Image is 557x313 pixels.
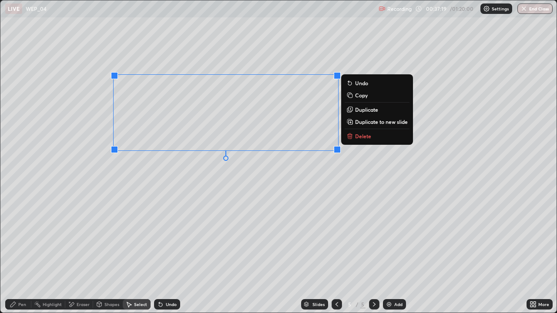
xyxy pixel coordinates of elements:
p: LIVE [8,5,20,12]
p: Settings [492,7,509,11]
div: 5 [360,300,366,308]
div: Shapes [104,302,119,306]
div: Slides [312,302,325,306]
button: End Class [517,3,553,14]
div: Add [394,302,403,306]
p: Copy [355,92,368,99]
img: end-class-cross [520,5,527,12]
button: Duplicate to new slide [345,117,409,127]
img: class-settings-icons [483,5,490,12]
div: 5 [346,302,354,307]
p: Duplicate [355,106,378,113]
div: Select [134,302,147,306]
div: Undo [166,302,177,306]
p: Recording [387,6,412,12]
div: More [538,302,549,306]
p: Duplicate to new slide [355,118,408,125]
div: Highlight [43,302,62,306]
img: recording.375f2c34.svg [379,5,386,12]
button: Undo [345,78,409,88]
div: Pen [18,302,26,306]
button: Copy [345,90,409,100]
button: Duplicate [345,104,409,115]
div: / [356,302,359,307]
img: add-slide-button [386,301,393,308]
button: Delete [345,131,409,141]
p: Undo [355,80,368,87]
div: Eraser [77,302,90,306]
p: WEP_04 [26,5,47,12]
p: Delete [355,133,371,140]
